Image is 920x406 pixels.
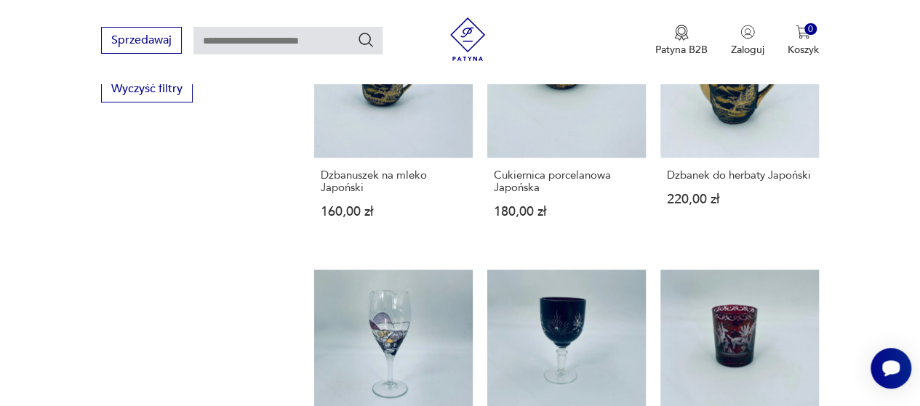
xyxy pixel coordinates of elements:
iframe: Smartsupp widget button [871,348,911,389]
p: 220,00 zł [667,193,812,206]
h3: Dzbanek do herbaty Japoński [667,169,812,182]
button: Szukaj [357,31,375,49]
button: Zaloguj [731,25,764,57]
img: Ikonka użytkownika [740,25,755,39]
a: Ikona medaluPatyna B2B [655,25,708,57]
img: Patyna - sklep z meblami i dekoracjami vintage [446,17,489,61]
a: Sprzedawaj [101,36,182,46]
img: Ikona medalu [674,25,689,41]
p: 160,00 zł [321,206,466,218]
p: Zaloguj [731,43,764,57]
img: Ikona koszyka [796,25,810,39]
h3: Dzbanuszek na mleko Japoński [321,169,466,194]
h3: Cukiernica porcelanowa Japońska [494,169,639,194]
p: Patyna B2B [655,43,708,57]
button: Sprzedawaj [101,27,182,54]
button: Wyczyść filtry [101,76,193,102]
p: Koszyk [788,43,819,57]
div: 0 [804,23,817,36]
button: Patyna B2B [655,25,708,57]
p: 180,00 zł [494,206,639,218]
button: 0Koszyk [788,25,819,57]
